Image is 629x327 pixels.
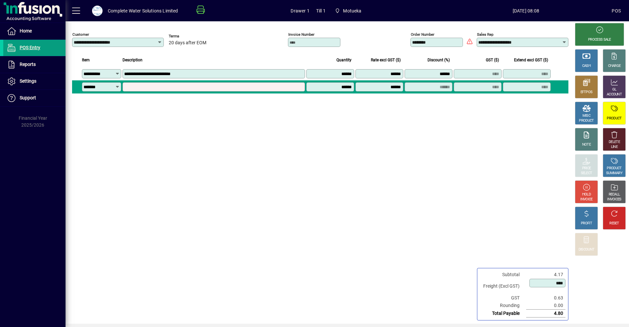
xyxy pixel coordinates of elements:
[332,5,364,17] span: Motueka
[514,56,548,64] span: Extend excl GST ($)
[526,302,565,310] td: 0.00
[612,87,617,92] div: GL
[3,90,66,106] a: Support
[108,6,178,16] div: Complete Water Solutions Limited
[3,56,66,73] a: Reports
[480,302,526,310] td: Rounding
[87,5,108,17] button: Profile
[336,56,352,64] span: Quantity
[288,32,314,37] mat-label: Invoice number
[480,271,526,278] td: Subtotal
[480,278,526,294] td: Freight (Excl GST)
[428,56,450,64] span: Discount (%)
[20,95,36,100] span: Support
[316,6,326,16] span: Till 1
[3,23,66,39] a: Home
[582,192,591,197] div: HOLD
[477,32,493,37] mat-label: Sales rep
[480,294,526,302] td: GST
[72,32,89,37] mat-label: Customer
[582,142,591,147] div: NOTE
[20,28,32,33] span: Home
[526,294,565,302] td: 0.63
[20,45,40,50] span: POS Entry
[588,37,611,42] div: PROCESS SALE
[3,73,66,90] a: Settings
[581,90,593,95] div: EFTPOS
[579,118,594,123] div: PRODUCT
[581,221,592,226] div: PROFIT
[526,271,565,278] td: 4.17
[486,56,499,64] span: GST ($)
[612,6,621,16] div: POS
[343,6,361,16] span: Motueka
[611,145,618,150] div: LINE
[480,310,526,317] td: Total Payable
[582,64,591,69] div: CASH
[20,62,36,67] span: Reports
[607,92,622,97] div: ACCOUNT
[609,221,619,226] div: RESET
[580,197,592,202] div: INVOICE
[582,166,591,171] div: PRICE
[169,40,206,46] span: 20 days after EOM
[606,171,622,176] div: SUMMARY
[579,247,594,252] div: DISCOUNT
[607,116,621,121] div: PRODUCT
[20,78,36,84] span: Settings
[169,34,208,38] span: Terms
[609,140,620,145] div: DELETE
[609,192,620,197] div: RECALL
[440,6,612,16] span: [DATE] 08:08
[581,171,592,176] div: SELECT
[607,197,621,202] div: INVOICES
[411,32,434,37] mat-label: Order number
[123,56,143,64] span: Description
[82,56,90,64] span: Item
[607,166,621,171] div: PRODUCT
[608,64,621,69] div: CHARGE
[291,6,309,16] span: Drawer 1
[371,56,401,64] span: Rate excl GST ($)
[582,113,590,118] div: MISC
[526,310,565,317] td: 4.80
